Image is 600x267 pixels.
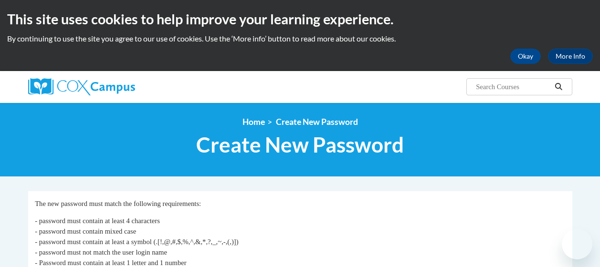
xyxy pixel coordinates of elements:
[35,200,201,207] span: The new password must match the following requirements:
[548,49,593,64] a: More Info
[7,10,593,29] h2: This site uses cookies to help improve your learning experience.
[551,81,566,92] button: Search
[242,117,265,127] a: Home
[276,117,358,127] span: Create New Password
[510,49,541,64] button: Okay
[562,229,592,259] iframe: Button to launch messaging window
[7,33,593,44] p: By continuing to use the site you agree to our use of cookies. Use the ‘More info’ button to read...
[35,217,238,267] span: - password must contain at least 4 characters - password must contain mixed case - password must ...
[475,81,551,92] input: Search Courses
[28,78,135,95] img: Cox Campus
[196,132,404,157] span: Create New Password
[28,78,200,95] a: Cox Campus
